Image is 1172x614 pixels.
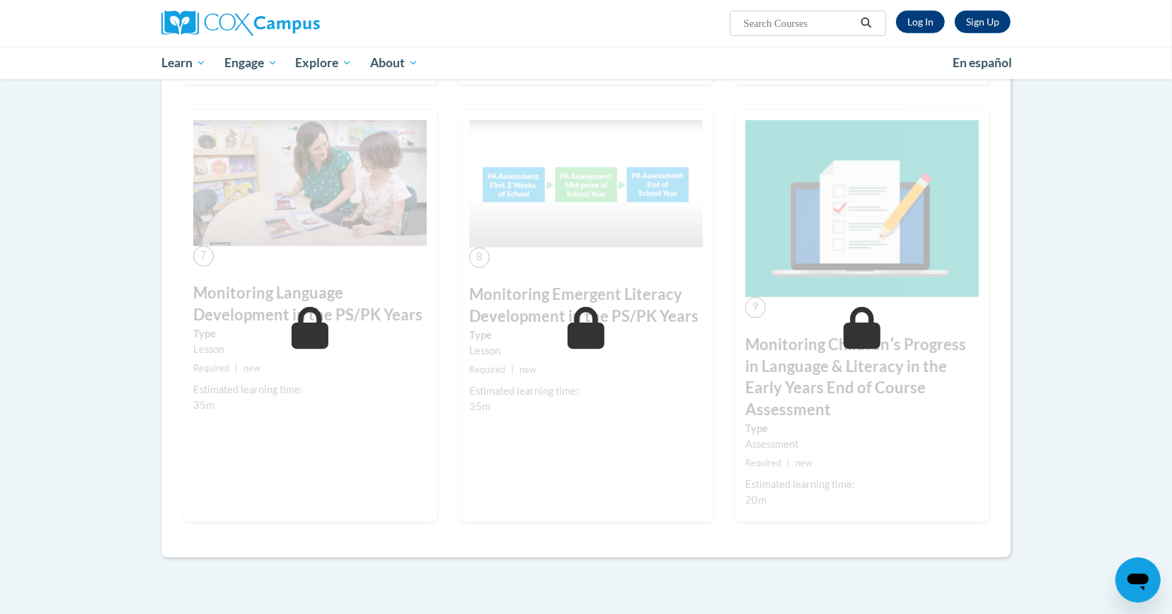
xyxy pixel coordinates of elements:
[953,55,1012,70] span: En español
[745,297,766,318] span: 9
[193,342,427,357] div: Lesson
[193,282,427,326] h3: Monitoring Language Development in the PS/PK Years
[152,47,215,79] a: Learn
[469,284,703,328] h3: Monitoring Emergent Literacy Development in the PS/PK Years
[955,11,1011,33] a: Register
[243,363,260,373] span: new
[787,458,790,468] span: |
[161,11,430,36] a: Cox Campus
[742,15,856,32] input: Search Courses
[235,363,238,373] span: |
[469,328,703,343] label: Type
[519,364,536,375] span: new
[795,458,812,468] span: new
[193,120,427,246] img: Course Image
[161,11,320,36] img: Cox Campus
[193,326,427,342] label: Type
[943,48,1021,78] a: En español
[193,246,214,267] span: 7
[745,436,979,452] div: Assessment
[511,364,514,375] span: |
[161,54,206,71] span: Learn
[215,47,287,79] a: Engage
[856,15,877,32] button: Search
[140,47,1032,79] div: Main menu
[469,248,490,268] span: 8
[295,54,352,71] span: Explore
[896,11,945,33] a: Log In
[361,47,427,79] a: About
[1115,557,1161,603] iframe: Button to launch messaging window
[745,477,979,492] div: Estimated learning time:
[469,343,703,359] div: Lesson
[193,382,427,398] div: Estimated learning time:
[745,334,979,421] h3: Monitoring Childrenʹs Progress in Language & Literacy in the Early Years End of Course Assessment
[193,399,214,411] span: 35m
[745,494,766,506] span: 20m
[193,363,229,373] span: Required
[469,364,505,375] span: Required
[469,383,703,399] div: Estimated learning time:
[224,54,277,71] span: Engage
[469,400,490,412] span: 35m
[469,120,703,248] img: Course Image
[745,458,781,468] span: Required
[286,47,361,79] a: Explore
[745,120,979,298] img: Course Image
[745,421,979,436] label: Type
[370,54,418,71] span: About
